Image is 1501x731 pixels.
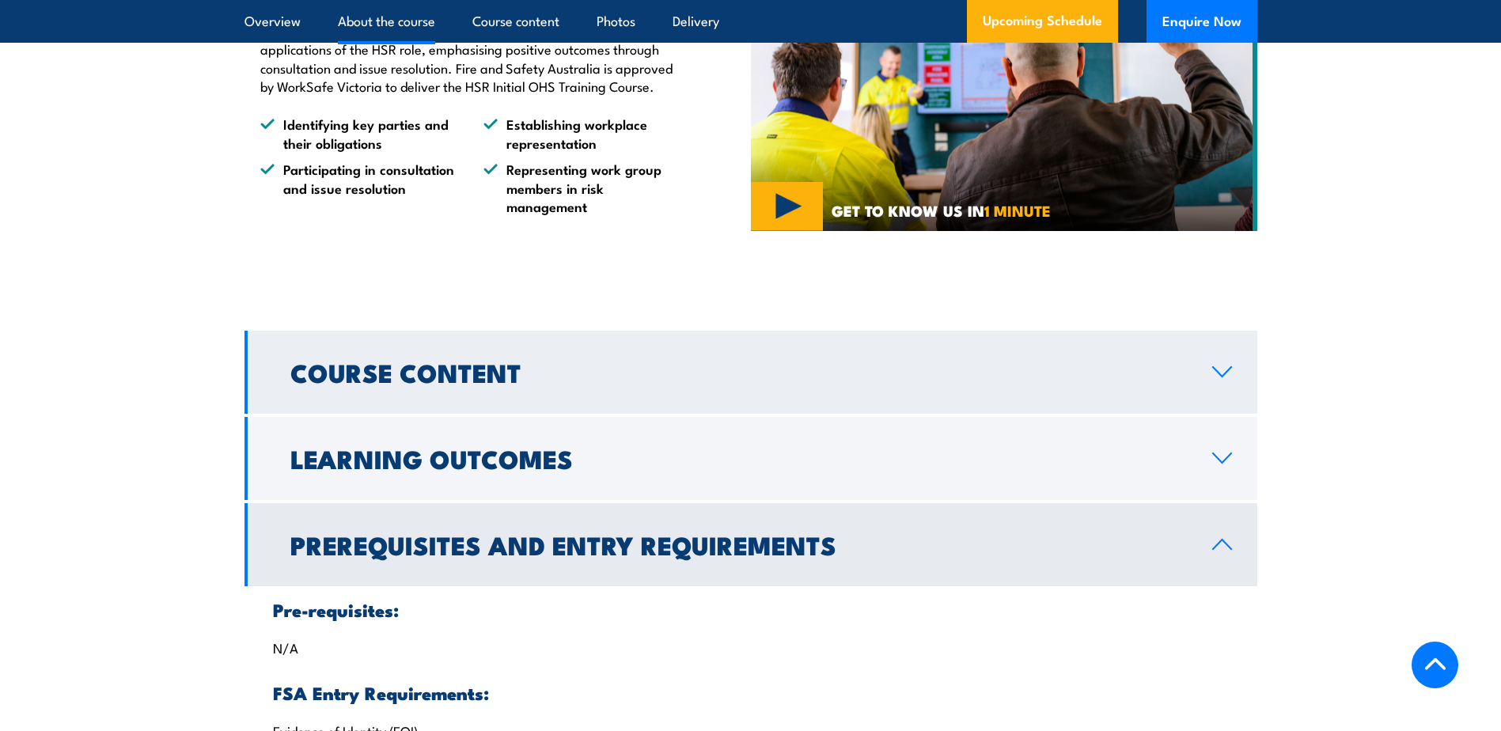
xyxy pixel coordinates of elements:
span: GET TO KNOW US IN [832,203,1051,218]
p: This WorkSafe Victoria developed HSR course focuses on practical applications of the HSR role, em... [260,21,678,96]
li: Identifying key parties and their obligations [260,115,455,152]
h3: Pre-requisites: [273,600,1229,619]
h2: Learning Outcomes [290,447,1187,469]
strong: 1 MINUTE [984,199,1051,222]
a: Learning Outcomes [244,417,1257,500]
a: Course Content [244,331,1257,414]
h2: Course Content [290,361,1187,383]
li: Establishing workplace representation [483,115,678,152]
a: Prerequisites and Entry Requirements [244,503,1257,586]
h2: Prerequisites and Entry Requirements [290,533,1187,555]
p: N/A [273,639,1229,655]
li: Representing work group members in risk management [483,160,678,215]
h3: FSA Entry Requirements: [273,684,1229,702]
li: Participating in consultation and issue resolution [260,160,455,215]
